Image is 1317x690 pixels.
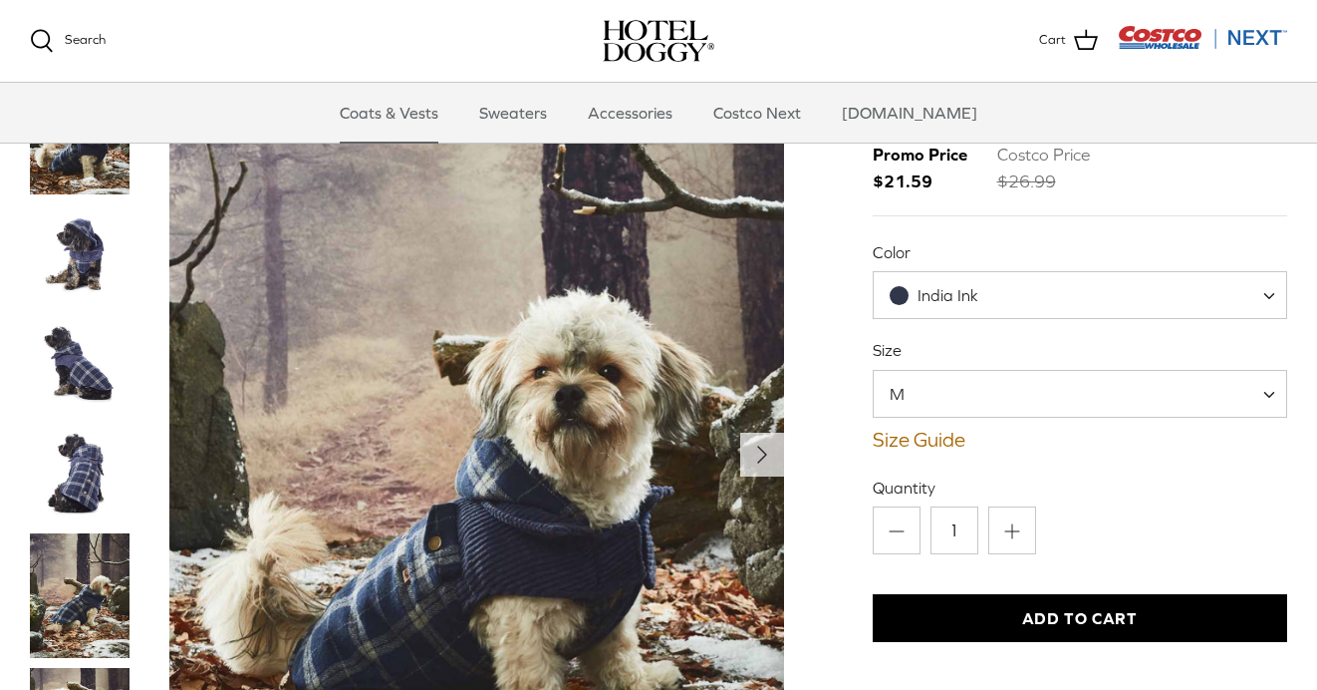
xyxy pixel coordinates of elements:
[1118,38,1287,53] a: Visit Costco Next
[30,424,130,523] a: Thumbnail Link
[1118,25,1287,50] img: Costco Next
[603,20,714,62] a: hoteldoggy.com hoteldoggycom
[873,339,1287,361] label: Size
[873,428,1287,452] a: Size Guide
[1039,30,1066,51] span: Cart
[997,142,1090,169] div: Costco Price
[1039,28,1098,54] a: Cart
[930,507,978,554] input: Quantity
[873,142,987,195] span: $21.59
[461,83,565,143] a: Sweaters
[873,370,1287,418] span: M
[30,204,130,304] a: Thumbnail Link
[873,477,1287,499] label: Quantity
[873,594,1287,642] button: Add to Cart
[30,29,106,53] a: Search
[824,83,995,143] a: [DOMAIN_NAME]
[570,83,690,143] a: Accessories
[30,533,130,658] a: Thumbnail Link
[997,172,1056,191] s: $26.99
[695,83,819,143] a: Costco Next
[322,83,456,143] a: Coats & Vests
[30,314,130,414] a: Thumbnail Link
[873,142,967,169] div: Promo Price
[918,286,978,304] span: India Ink
[603,20,714,62] img: hoteldoggycom
[65,32,106,47] span: Search
[740,433,784,477] button: Next
[873,241,1287,263] label: Color
[874,383,944,405] span: M
[874,285,1019,306] span: India Ink
[873,271,1287,319] span: India Ink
